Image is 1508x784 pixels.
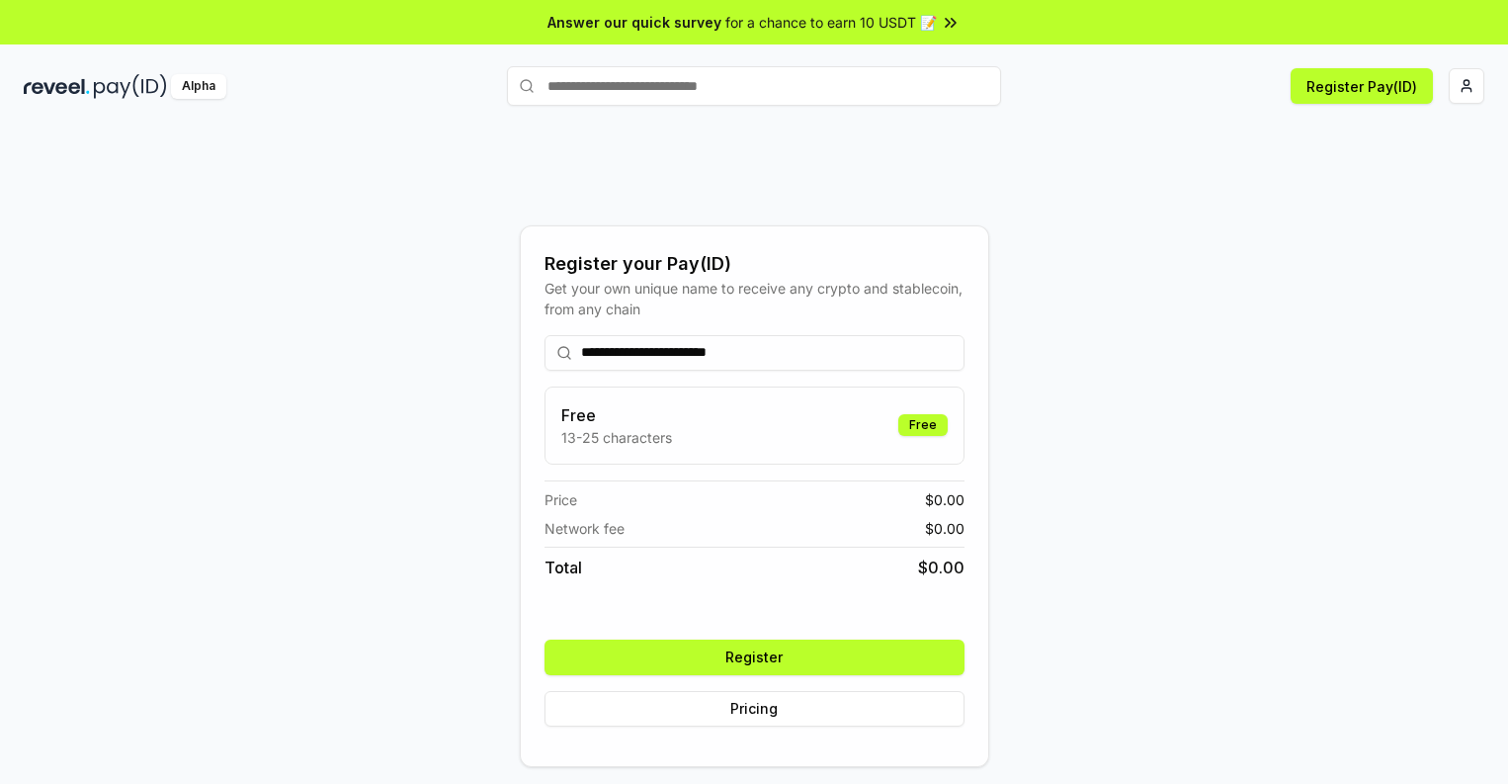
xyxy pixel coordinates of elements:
[918,556,964,579] span: $ 0.00
[725,12,937,33] span: for a chance to earn 10 USDT 📝
[24,74,90,99] img: reveel_dark
[925,518,964,539] span: $ 0.00
[925,489,964,510] span: $ 0.00
[898,414,948,436] div: Free
[545,556,582,579] span: Total
[171,74,226,99] div: Alpha
[545,278,964,319] div: Get your own unique name to receive any crypto and stablecoin, from any chain
[94,74,167,99] img: pay_id
[545,489,577,510] span: Price
[545,640,964,675] button: Register
[1291,68,1433,104] button: Register Pay(ID)
[545,250,964,278] div: Register your Pay(ID)
[561,427,672,448] p: 13-25 characters
[547,12,721,33] span: Answer our quick survey
[545,691,964,727] button: Pricing
[545,518,625,539] span: Network fee
[561,403,672,427] h3: Free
